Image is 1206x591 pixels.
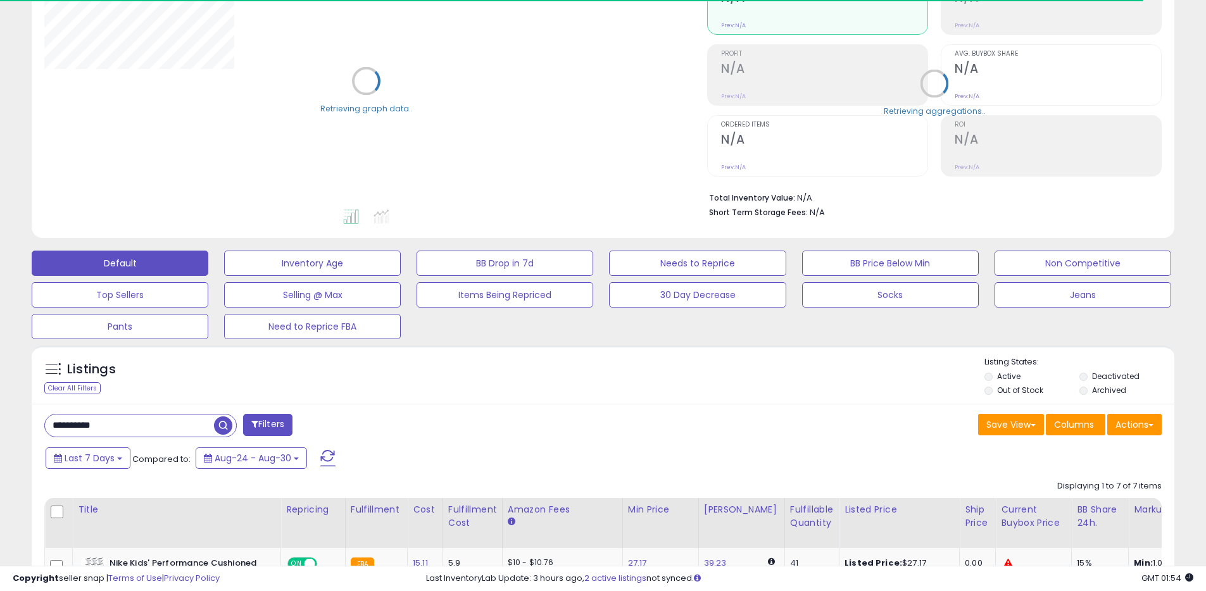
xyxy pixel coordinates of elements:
[628,503,693,516] div: Min Price
[243,414,292,436] button: Filters
[224,251,401,276] button: Inventory Age
[508,516,515,528] small: Amazon Fees.
[46,447,130,469] button: Last 7 Days
[609,251,786,276] button: Needs to Reprice
[215,452,291,464] span: Aug-24 - Aug-30
[224,314,401,339] button: Need to Reprice FBA
[584,572,646,584] a: 2 active listings
[995,251,1171,276] button: Non Competitive
[965,503,990,530] div: Ship Price
[32,251,208,276] button: Default
[32,314,208,339] button: Pants
[845,503,954,516] div: Listed Price
[1092,371,1140,382] label: Deactivated
[108,572,162,584] a: Terms of Use
[13,573,220,585] div: seller snap | |
[417,282,593,308] button: Items Being Repriced
[1141,572,1193,584] span: 2025-09-7 01:54 GMT
[196,447,307,469] button: Aug-24 - Aug-30
[224,282,401,308] button: Selling @ Max
[1107,414,1162,435] button: Actions
[508,503,617,516] div: Amazon Fees
[448,503,497,530] div: Fulfillment Cost
[1054,418,1094,431] span: Columns
[790,503,834,530] div: Fulfillable Quantity
[704,503,779,516] div: [PERSON_NAME]
[13,572,59,584] strong: Copyright
[132,453,191,465] span: Compared to:
[351,503,402,516] div: Fulfillment
[1001,503,1066,530] div: Current Buybox Price
[417,251,593,276] button: BB Drop in 7d
[44,382,101,394] div: Clear All Filters
[65,452,115,464] span: Last 7 Days
[1077,503,1123,530] div: BB Share 24h.
[995,282,1171,308] button: Jeans
[426,573,1193,585] div: Last InventoryLab Update: 3 hours ago, not synced.
[1057,480,1162,492] div: Displaying 1 to 7 of 7 items
[67,361,116,378] h5: Listings
[32,282,208,308] button: Top Sellers
[978,414,1044,435] button: Save View
[802,282,979,308] button: Socks
[286,503,340,516] div: Repricing
[997,385,1043,395] label: Out of Stock
[1046,414,1105,435] button: Columns
[984,356,1174,368] p: Listing States:
[802,251,979,276] button: BB Price Below Min
[884,105,986,116] div: Retrieving aggregations..
[320,103,413,114] div: Retrieving graph data..
[1092,385,1126,395] label: Archived
[78,503,275,516] div: Title
[997,371,1021,382] label: Active
[413,503,437,516] div: Cost
[164,572,220,584] a: Privacy Policy
[609,282,786,308] button: 30 Day Decrease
